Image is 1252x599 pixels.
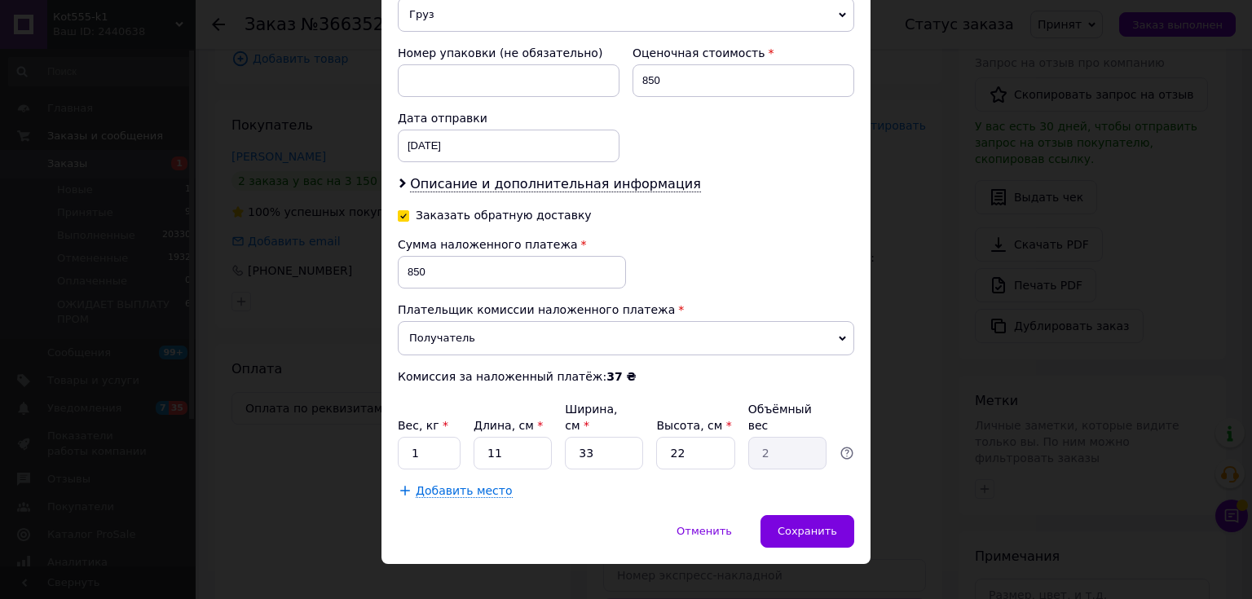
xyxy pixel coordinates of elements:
div: Номер упаковки (не обязательно) [398,45,619,61]
span: Добавить место [416,484,513,498]
span: Отменить [677,525,732,537]
div: Заказать обратную доставку [416,209,592,222]
span: Описание и дополнительная информация [410,176,701,192]
label: Длина, см [474,419,543,432]
span: Плательщик комиссии наложенного платежа [398,303,675,316]
div: Объёмный вес [748,401,827,434]
span: Сохранить [778,525,837,537]
label: Вес, кг [398,419,448,432]
label: Ширина, см [565,403,617,432]
div: Оценочная стоимость [633,45,854,61]
span: Получатель [398,321,854,355]
label: Высота, см [656,419,731,432]
div: Дата отправки [398,110,619,126]
div: Комиссия за наложенный платёж: [398,368,854,385]
span: Сумма наложенного платежа [398,238,578,251]
b: 37 ₴ [606,370,636,383]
